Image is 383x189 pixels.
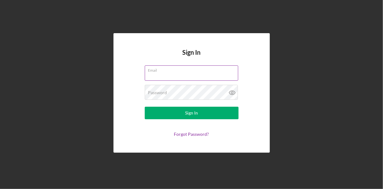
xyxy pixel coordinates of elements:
[185,107,198,119] div: Sign In
[183,49,201,65] h4: Sign In
[174,131,209,137] a: Forgot Password?
[145,107,239,119] button: Sign In
[148,90,167,95] label: Password
[148,66,238,73] label: Email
